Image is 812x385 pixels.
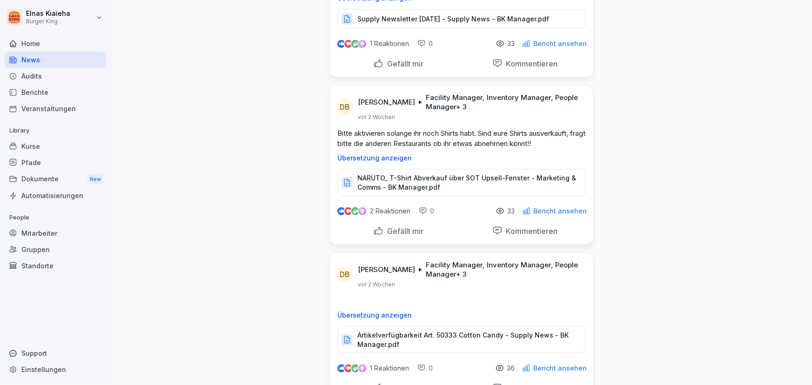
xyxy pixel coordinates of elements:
img: love [345,208,352,215]
p: Übersetzung anzeigen [337,154,586,162]
p: Gefällt mir [383,59,423,68]
a: Veranstaltungen [5,100,106,117]
a: News [5,52,106,68]
img: inspiring [358,364,366,372]
p: vor 2 Wochen [358,113,395,121]
img: love [345,365,352,372]
a: Pfade [5,154,106,171]
p: [PERSON_NAME] [358,265,415,274]
img: like [338,40,345,47]
img: like [338,365,345,372]
p: Bericht ansehen [533,365,587,372]
img: celebrate [351,40,359,48]
p: Kommentieren [503,59,558,68]
a: Supply Newsletter [DATE] - Supply News - BK Manager.pdf [337,17,586,27]
img: inspiring [358,207,366,215]
div: DB [336,266,353,283]
div: DB [336,99,353,115]
a: Home [5,35,106,52]
img: celebrate [351,207,359,215]
p: 2 Reaktionen [370,207,410,215]
p: Facility Manager, Inventory Manager, People Manager + 3 [426,260,582,279]
p: Bericht ansehen [533,40,587,47]
p: NARUTO_ T-Shirt Abverkauf über SOT Upsell-Fenster - Marketing & Comms - BK Manager.pdf [357,173,576,192]
p: 1 Reaktionen [370,40,409,47]
img: inspiring [358,40,366,48]
p: Library [5,123,106,138]
a: Berichte [5,84,106,100]
a: NARUTO_ T-Shirt Abverkauf über SOT Upsell-Fenster - Marketing & Comms - BK Manager.pdf [337,181,586,190]
a: Kurse [5,138,106,154]
p: 1 Reaktionen [370,365,409,372]
p: Kommentieren [503,226,558,236]
a: Automatisierungen [5,187,106,204]
div: Dokumente [5,171,106,188]
p: 33 [507,207,515,215]
p: Bericht ansehen [533,207,587,215]
p: vor 2 Wochen [358,281,395,288]
a: Mitarbeiter [5,225,106,241]
div: 0 [419,206,434,216]
p: People [5,210,106,225]
p: Supply Newsletter [DATE] - Supply News - BK Manager.pdf [357,14,549,24]
p: Übersetzung anzeigen [337,312,586,319]
p: 36 [507,365,515,372]
div: New [87,174,103,185]
a: Audits [5,68,106,84]
p: Artikelverfügbarkeit Art. 50333 Cotton Candy - Supply News - BK Manager.pdf [357,331,576,349]
p: Elnas Kiaieha [26,10,70,18]
p: Bitte aktivieren solange ihr noch Shirts habt. Sind eure Shirts ausverkauft, fragt bitte die ande... [337,128,586,149]
a: Artikelverfügbarkeit Art. 50333 Cotton Candy - Supply News - BK Manager.pdf [337,338,586,347]
div: Support [5,345,106,361]
p: 33 [507,40,515,47]
a: Standorte [5,258,106,274]
a: DokumenteNew [5,171,106,188]
img: like [338,207,345,215]
img: celebrate [351,365,359,372]
p: Gefällt mir [383,226,423,236]
a: Gruppen [5,241,106,258]
div: 0 [417,364,433,373]
div: 0 [417,39,433,48]
img: love [345,40,352,47]
p: Burger King [26,18,70,25]
p: Facility Manager, Inventory Manager, People Manager + 3 [426,93,582,112]
p: [PERSON_NAME] [358,98,415,107]
a: Einstellungen [5,361,106,378]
